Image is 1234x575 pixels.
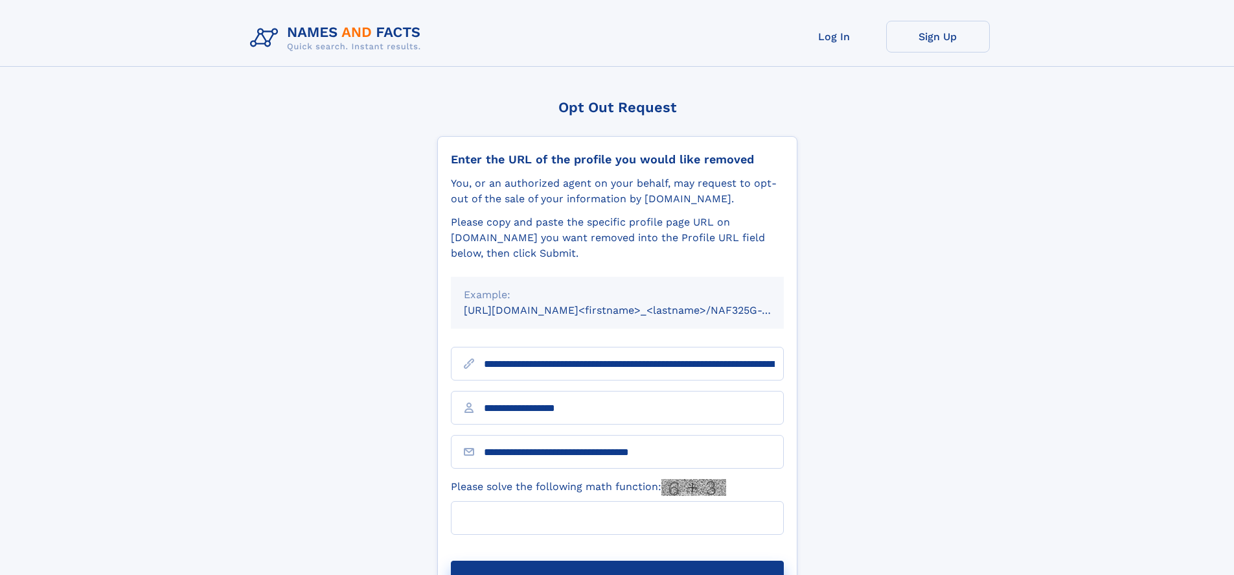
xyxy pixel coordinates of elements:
[451,152,784,167] div: Enter the URL of the profile you would like removed
[464,304,808,316] small: [URL][DOMAIN_NAME]<firstname>_<lastname>/NAF325G-xxxxxxxx
[783,21,886,53] a: Log In
[451,479,726,496] label: Please solve the following math function:
[886,21,990,53] a: Sign Up
[451,176,784,207] div: You, or an authorized agent on your behalf, may request to opt-out of the sale of your informatio...
[464,287,771,303] div: Example:
[451,215,784,261] div: Please copy and paste the specific profile page URL on [DOMAIN_NAME] you want removed into the Pr...
[437,99,797,115] div: Opt Out Request
[245,21,431,56] img: Logo Names and Facts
